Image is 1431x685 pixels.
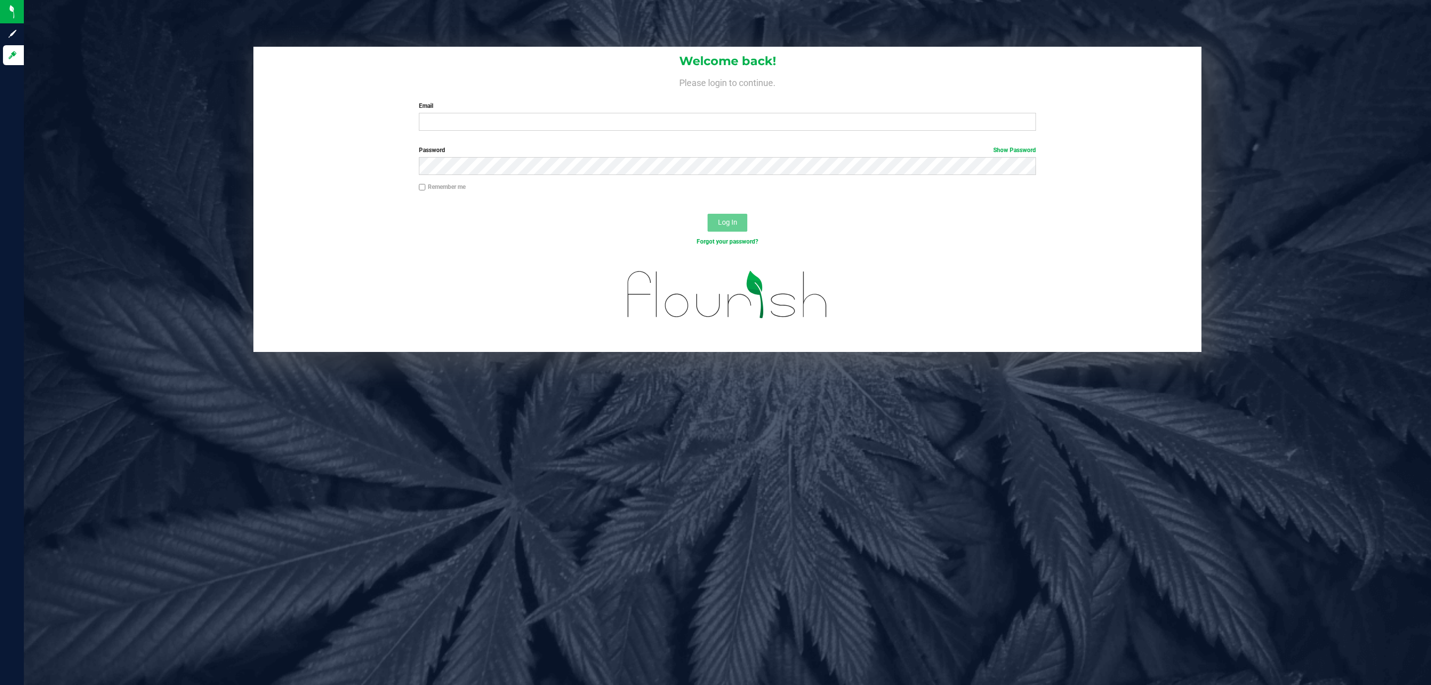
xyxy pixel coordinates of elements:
[718,218,737,226] span: Log In
[697,238,758,245] a: Forgot your password?
[7,50,17,60] inline-svg: Log in
[253,55,1201,68] h1: Welcome back!
[609,257,846,333] img: flourish_logo.svg
[419,147,445,154] span: Password
[419,184,426,191] input: Remember me
[708,214,747,232] button: Log In
[419,101,1036,110] label: Email
[993,147,1036,154] a: Show Password
[419,182,466,191] label: Remember me
[7,29,17,39] inline-svg: Sign up
[253,76,1201,87] h4: Please login to continue.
